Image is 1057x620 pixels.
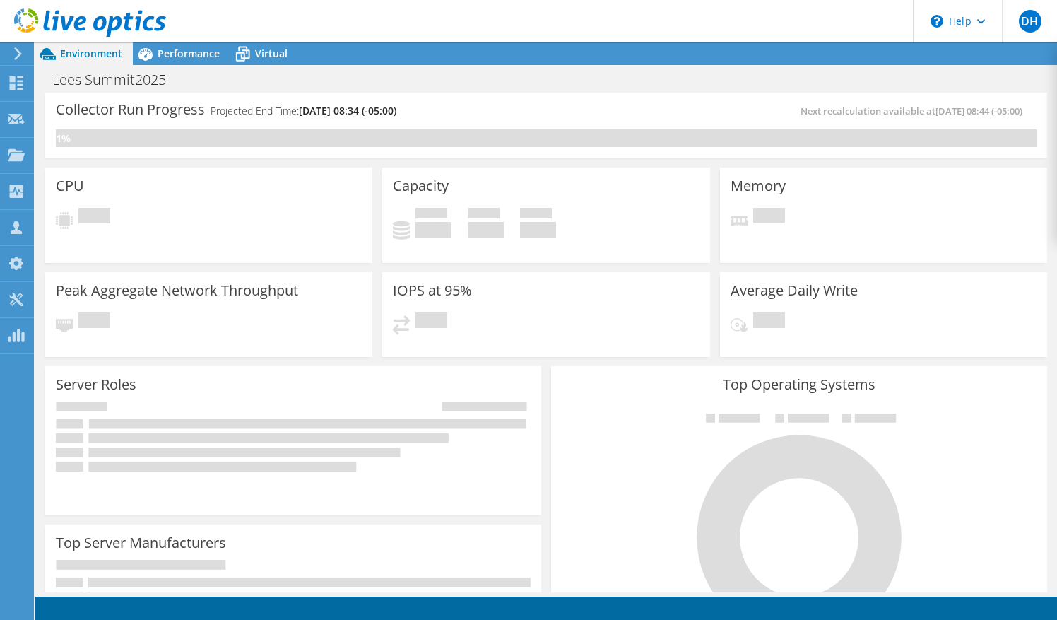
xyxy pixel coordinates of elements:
[562,377,1037,392] h3: Top Operating Systems
[931,15,943,28] svg: \n
[415,208,447,222] span: Used
[753,312,785,332] span: Pending
[56,377,136,392] h3: Server Roles
[78,208,110,227] span: Pending
[78,312,110,332] span: Pending
[415,312,447,332] span: Pending
[520,222,556,238] h4: 0 GiB
[56,535,226,551] h3: Top Server Manufacturers
[393,178,449,194] h3: Capacity
[158,47,220,60] span: Performance
[753,208,785,227] span: Pending
[468,208,500,222] span: Free
[393,283,472,298] h3: IOPS at 95%
[56,178,84,194] h3: CPU
[56,283,298,298] h3: Peak Aggregate Network Throughput
[46,72,188,88] h1: Lees Summit2025
[520,208,552,222] span: Total
[935,105,1022,117] span: [DATE] 08:44 (-05:00)
[731,283,858,298] h3: Average Daily Write
[299,104,396,117] span: [DATE] 08:34 (-05:00)
[211,103,396,119] h4: Projected End Time:
[731,178,786,194] h3: Memory
[801,105,1029,117] span: Next recalculation available at
[415,222,451,238] h4: 0 GiB
[255,47,288,60] span: Virtual
[468,222,504,238] h4: 0 GiB
[1019,10,1041,33] span: DH
[60,47,122,60] span: Environment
